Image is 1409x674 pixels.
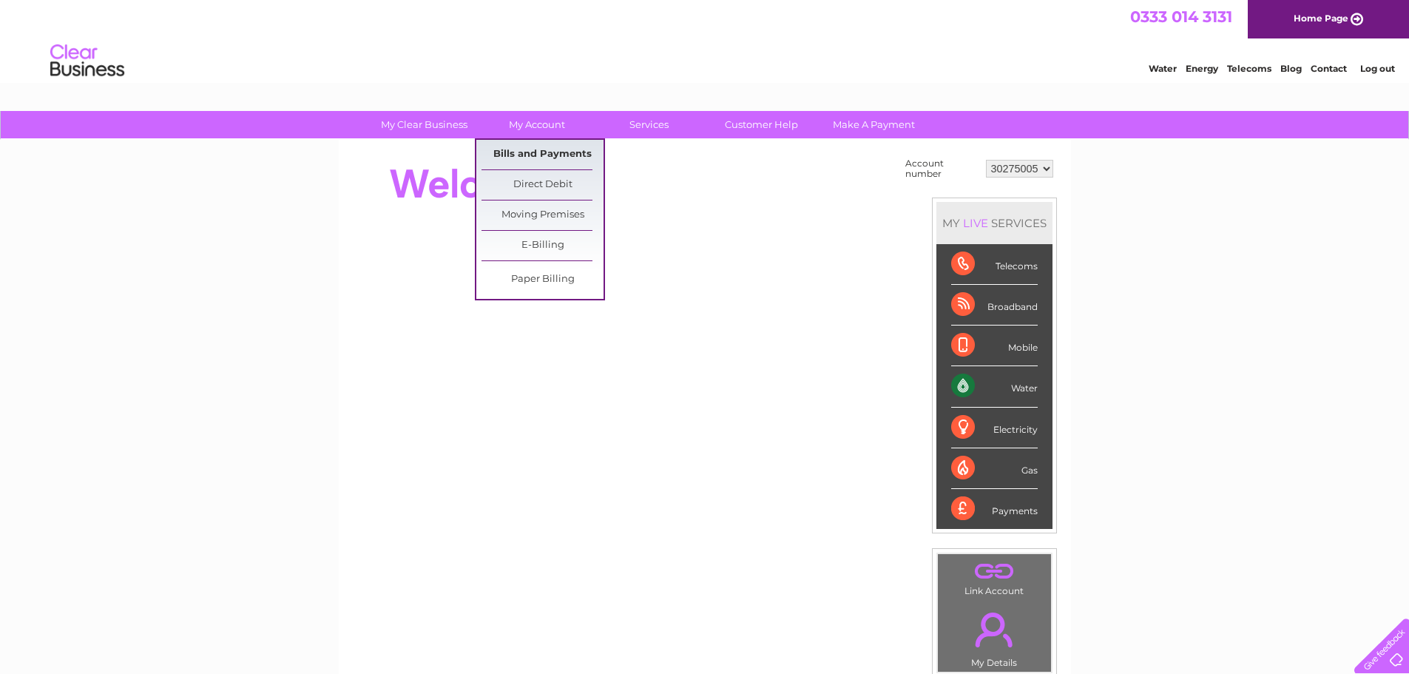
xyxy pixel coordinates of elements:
a: My Account [476,111,598,138]
a: 0333 014 3131 [1130,7,1232,26]
a: Direct Debit [482,170,604,200]
a: Log out [1360,63,1395,74]
td: Link Account [937,553,1052,600]
div: Gas [951,448,1038,489]
div: Telecoms [951,244,1038,285]
a: Services [588,111,710,138]
div: Mobile [951,326,1038,366]
img: logo.png [50,38,125,84]
a: Blog [1280,63,1302,74]
a: Bills and Payments [482,140,604,169]
a: Make A Payment [813,111,935,138]
div: Water [951,366,1038,407]
div: Payments [951,489,1038,529]
a: E-Billing [482,231,604,260]
a: Energy [1186,63,1218,74]
a: Paper Billing [482,265,604,294]
td: Account number [902,155,982,183]
a: My Clear Business [363,111,485,138]
a: . [942,604,1047,656]
a: Water [1149,63,1177,74]
div: Electricity [951,408,1038,448]
td: My Details [937,600,1052,673]
div: LIVE [960,216,991,230]
a: . [942,558,1047,584]
a: Customer Help [700,111,822,138]
a: Contact [1311,63,1347,74]
div: MY SERVICES [936,202,1052,244]
div: Clear Business is a trading name of Verastar Limited (registered in [GEOGRAPHIC_DATA] No. 3667643... [356,8,1055,72]
a: Telecoms [1227,63,1271,74]
div: Broadband [951,285,1038,326]
a: Moving Premises [482,200,604,230]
